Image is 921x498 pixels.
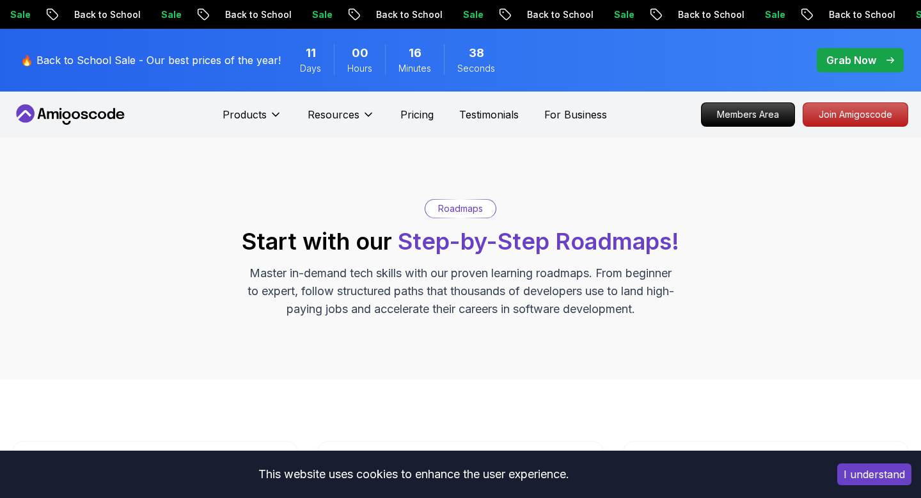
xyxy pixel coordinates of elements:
[409,44,421,62] span: 16 Minutes
[457,62,495,75] span: Seconds
[438,202,483,215] p: Roadmaps
[837,463,911,485] button: Accept cookies
[302,8,343,21] p: Sale
[826,52,876,68] p: Grab Now
[668,8,755,21] p: Back to School
[517,8,604,21] p: Back to School
[306,44,316,62] span: 11 Days
[453,8,494,21] p: Sale
[10,460,818,488] div: This website uses cookies to enhance the user experience.
[242,229,679,254] h2: Start with our
[223,107,267,122] p: Products
[803,102,908,127] a: Join Amigoscode
[352,44,368,62] span: 0 Hours
[300,62,321,75] span: Days
[308,107,375,133] button: Resources
[819,8,906,21] p: Back to School
[701,102,795,127] a: Members Area
[803,103,908,126] p: Join Amigoscode
[20,52,281,68] p: 🔥 Back to School Sale - Our best prices of the year!
[604,8,645,21] p: Sale
[347,62,372,75] span: Hours
[64,8,151,21] p: Back to School
[755,8,796,21] p: Sale
[308,107,359,122] p: Resources
[400,107,434,122] a: Pricing
[151,8,192,21] p: Sale
[223,107,282,133] button: Products
[246,264,675,318] p: Master in-demand tech skills with our proven learning roadmaps. From beginner to expert, follow s...
[469,44,484,62] span: 38 Seconds
[459,107,519,122] a: Testimonials
[366,8,453,21] p: Back to School
[544,107,607,122] a: For Business
[702,103,794,126] p: Members Area
[398,62,431,75] span: Minutes
[398,227,679,255] span: Step-by-Step Roadmaps!
[215,8,302,21] p: Back to School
